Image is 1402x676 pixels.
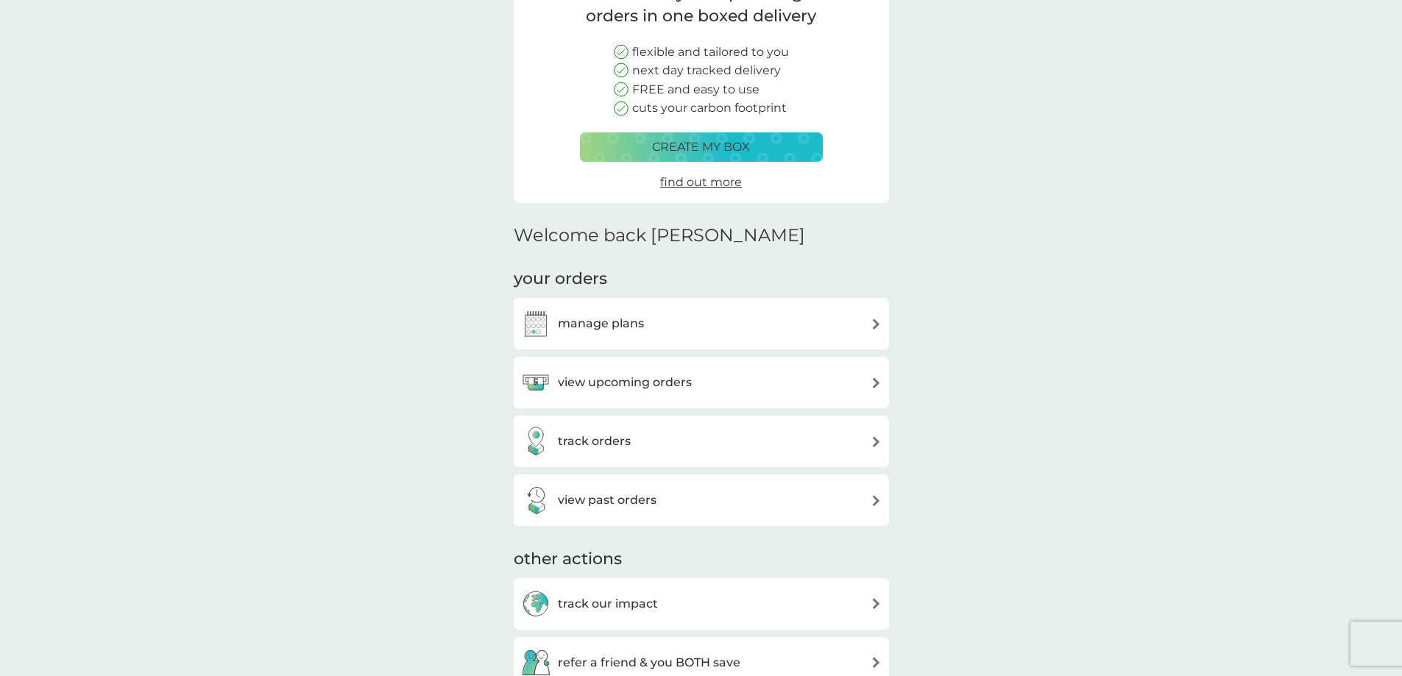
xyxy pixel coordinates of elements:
[652,138,750,157] p: create my box
[871,436,882,447] img: arrow right
[632,61,781,80] p: next day tracked delivery
[871,598,882,609] img: arrow right
[871,495,882,506] img: arrow right
[514,268,607,291] h3: your orders
[514,225,805,246] h2: Welcome back [PERSON_NAME]
[871,319,882,330] img: arrow right
[632,80,760,99] p: FREE and easy to use
[632,43,789,62] p: flexible and tailored to you
[558,432,631,451] h3: track orders
[632,99,787,118] p: cuts your carbon footprint
[514,548,622,571] h3: other actions
[580,132,823,162] button: create my box
[558,314,644,333] h3: manage plans
[558,653,740,672] h3: refer a friend & you BOTH save
[871,657,882,668] img: arrow right
[871,377,882,388] img: arrow right
[660,175,742,189] span: find out more
[558,491,656,510] h3: view past orders
[660,173,742,192] a: find out more
[558,373,692,392] h3: view upcoming orders
[558,594,658,613] h3: track our impact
